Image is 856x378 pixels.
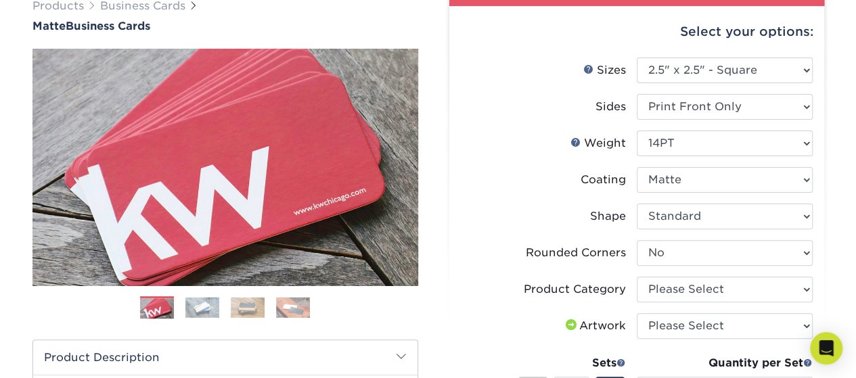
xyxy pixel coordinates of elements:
div: Shape [590,208,626,225]
div: Weight [570,135,626,151]
div: Coating [581,172,626,188]
div: Rounded Corners [526,245,626,261]
div: Sizes [583,62,626,78]
span: Matte [32,20,66,32]
img: Business Cards 04 [276,297,310,318]
h2: Product Description [33,340,418,375]
img: Business Cards 01 [140,291,174,325]
img: Business Cards 02 [185,297,219,318]
div: Artwork [563,318,626,334]
div: Sets [518,355,626,371]
div: Select your options: [460,6,813,57]
a: MatteBusiness Cards [32,20,418,32]
img: Business Cards 03 [231,297,265,318]
h1: Business Cards [32,20,418,32]
div: Open Intercom Messenger [810,332,842,364]
div: Sides [595,99,626,115]
div: Quantity per Set [637,355,813,371]
div: Product Category [524,281,626,298]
